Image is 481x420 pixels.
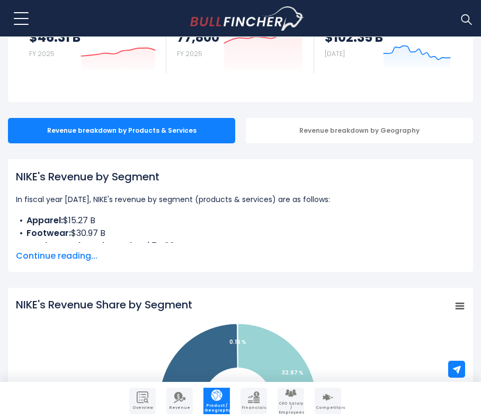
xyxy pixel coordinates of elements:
li: $74.00 M [16,240,465,252]
b: Product and Service, Other: [26,240,146,252]
small: [DATE] [325,49,345,58]
b: Footwear: [26,227,71,239]
strong: 77,800 [177,29,219,45]
span: Continue reading... [16,250,465,262]
span: CEO Salary / Employees [279,401,303,415]
span: Competitors [316,406,340,410]
a: Company Employees [278,388,304,414]
tspan: 32.97 % [282,369,304,377]
div: Revenue breakdown by Products & Services [8,118,235,143]
a: Revenue $46.31 B FY 2025 [19,5,166,74]
h1: NIKE's Revenue by Segment [16,169,465,185]
a: Company Financials [240,388,267,414]
a: Company Competitors [315,388,341,414]
small: FY 2025 [177,49,202,58]
a: Employees 77,800 FY 2025 [166,5,313,74]
a: Company Product/Geography [203,388,230,414]
strong: $46.31 B [29,29,81,45]
strong: $102.35 B [325,29,383,45]
b: Apparel: [26,214,63,226]
a: Company Overview [129,388,156,414]
span: Overview [130,406,155,410]
span: Product / Geography [204,404,229,413]
span: Financials [242,406,266,410]
a: Market Capitalization $102.35 B [DATE] [314,5,461,74]
a: Company Revenue [166,388,193,414]
tspan: 0.16 % [229,338,246,346]
li: $15.27 B [16,214,465,227]
p: In fiscal year [DATE], NIKE's revenue by segment (products & services) are as follows: [16,193,465,206]
div: Revenue breakdown by Geography [246,118,473,143]
tspan: NIKE's Revenue Share by Segment [16,297,192,312]
li: $30.97 B [16,227,465,240]
img: Bullfincher logo [190,6,305,31]
a: Go to homepage [190,6,304,31]
small: FY 2025 [29,49,55,58]
span: Revenue [167,406,192,410]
